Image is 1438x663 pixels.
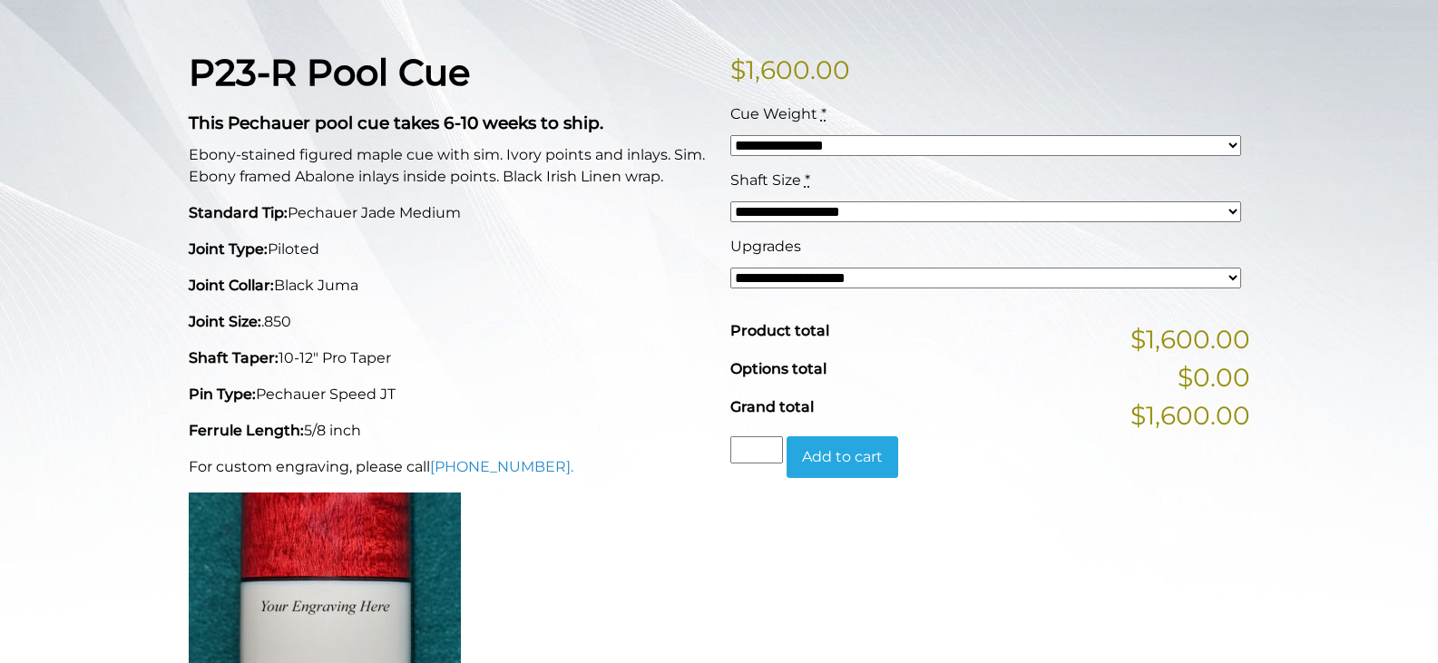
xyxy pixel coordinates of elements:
[189,50,470,94] strong: P23-R Pool Cue
[805,171,810,189] abbr: required
[730,171,801,189] span: Shaft Size
[730,105,817,122] span: Cue Weight
[189,239,709,260] p: Piloted
[730,360,827,377] span: Options total
[1130,396,1250,434] span: $1,600.00
[1130,320,1250,358] span: $1,600.00
[189,347,709,369] p: 10-12" Pro Taper
[189,144,709,188] p: Ebony-stained figured maple cue with sim. Ivory points and inlays. Sim. Ebony framed Abalone inla...
[189,456,709,478] p: For custom engraving, please call
[730,322,829,339] span: Product total
[189,349,279,366] strong: Shaft Taper:
[189,313,261,330] strong: Joint Size:
[189,202,709,224] p: Pechauer Jade Medium
[189,420,709,442] p: 5/8 inch
[730,436,783,463] input: Product quantity
[430,458,573,475] a: [PHONE_NUMBER].
[189,112,603,133] strong: This Pechauer pool cue takes 6-10 weeks to ship.
[189,277,274,294] strong: Joint Collar:
[787,436,898,478] button: Add to cart
[730,238,801,255] span: Upgrades
[189,240,268,258] strong: Joint Type:
[189,384,709,405] p: Pechauer Speed JT
[189,422,304,439] strong: Ferrule Length:
[730,398,814,415] span: Grand total
[821,105,827,122] abbr: required
[189,311,709,333] p: .850
[730,54,850,85] bdi: 1,600.00
[1178,358,1250,396] span: $0.00
[730,54,746,85] span: $
[189,204,288,221] strong: Standard Tip:
[189,385,256,403] strong: Pin Type:
[189,275,709,297] p: Black Juma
